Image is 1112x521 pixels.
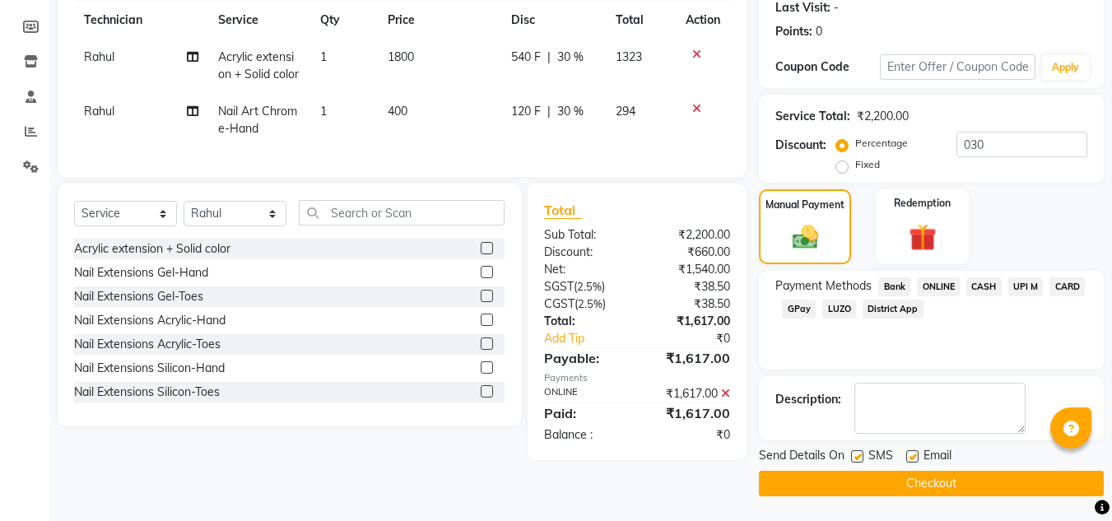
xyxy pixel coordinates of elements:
[532,278,637,295] div: ( )
[868,447,893,468] span: SMS
[532,426,637,444] div: Balance :
[637,261,742,278] div: ₹1,540.00
[577,280,602,293] span: 2.5%
[544,371,730,385] div: Payments
[775,23,812,40] div: Points:
[501,2,606,39] th: Disc
[547,49,551,66] span: |
[637,348,742,368] div: ₹1,617.00
[532,295,637,313] div: ( )
[557,49,584,66] span: 30 %
[378,2,501,39] th: Price
[388,104,407,119] span: 400
[74,2,208,39] th: Technician
[880,54,1035,80] input: Enter Offer / Coupon Code
[637,403,742,423] div: ₹1,617.00
[784,222,826,252] img: _cash.svg
[775,391,841,408] div: Description:
[966,277,1002,296] span: CASH
[74,288,203,305] div: Nail Extensions Gel-Toes
[775,277,872,295] span: Payment Methods
[218,49,299,81] span: Acrylic extension + Solid color
[775,108,850,125] div: Service Total:
[218,104,297,136] span: Nail Art Chrome-Hand
[606,2,676,39] th: Total
[299,200,505,226] input: Search or Scan
[616,104,635,119] span: 294
[676,2,730,39] th: Action
[84,49,114,64] span: Rahul
[917,277,960,296] span: ONLINE
[532,261,637,278] div: Net:
[857,108,909,125] div: ₹2,200.00
[637,226,742,244] div: ₹2,200.00
[637,313,742,330] div: ₹1,617.00
[84,104,114,119] span: Rahul
[578,297,603,310] span: 2.5%
[863,300,924,319] span: District App
[557,103,584,120] span: 30 %
[544,279,574,294] span: SGST
[74,264,208,281] div: Nail Extensions Gel-Hand
[544,202,582,219] span: Total
[511,49,541,66] span: 540 F
[616,49,642,64] span: 1323
[532,348,637,368] div: Payable:
[924,447,951,468] span: Email
[532,330,654,347] a: Add Tip
[822,300,856,319] span: LUZO
[532,385,637,402] div: ONLINE
[759,471,1104,496] button: Checkout
[532,403,637,423] div: Paid:
[637,244,742,261] div: ₹660.00
[637,295,742,313] div: ₹38.50
[855,157,880,172] label: Fixed
[544,296,575,311] span: CGST
[878,277,910,296] span: Bank
[655,330,743,347] div: ₹0
[74,240,230,258] div: Acrylic extension + Solid color
[532,244,637,261] div: Discount:
[765,198,844,212] label: Manual Payment
[855,136,908,151] label: Percentage
[74,336,221,353] div: Nail Extensions Acrylic-Toes
[775,137,826,154] div: Discount:
[1042,55,1089,80] button: Apply
[894,196,951,211] label: Redemption
[1008,277,1044,296] span: UPI M
[1049,277,1085,296] span: CARD
[74,312,226,329] div: Nail Extensions Acrylic-Hand
[637,278,742,295] div: ₹38.50
[637,385,742,402] div: ₹1,617.00
[816,23,822,40] div: 0
[532,226,637,244] div: Sub Total:
[208,2,309,39] th: Service
[511,103,541,120] span: 120 F
[320,104,327,119] span: 1
[759,447,844,468] span: Send Details On
[388,49,414,64] span: 1800
[547,103,551,120] span: |
[74,384,220,401] div: Nail Extensions Silicon-Toes
[775,58,879,76] div: Coupon Code
[900,221,945,254] img: _gift.svg
[532,313,637,330] div: Total:
[782,300,816,319] span: GPay
[637,426,742,444] div: ₹0
[320,49,327,64] span: 1
[310,2,378,39] th: Qty
[74,360,225,377] div: Nail Extensions Silicon-Hand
